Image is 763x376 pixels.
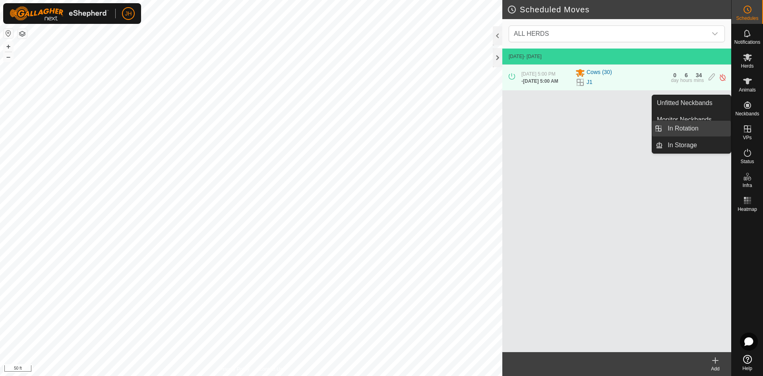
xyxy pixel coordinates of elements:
[735,111,759,116] span: Neckbands
[657,115,712,125] span: Monitor Neckbands
[521,71,556,77] span: [DATE] 5:00 PM
[738,207,757,212] span: Heatmap
[4,52,13,62] button: –
[652,121,731,136] li: In Rotation
[699,365,731,372] div: Add
[734,40,760,45] span: Notifications
[507,5,731,14] h2: Scheduled Moves
[680,78,692,83] div: hours
[652,95,731,111] a: Unfitted Neckbands
[671,78,678,83] div: day
[740,159,754,164] span: Status
[732,352,763,374] a: Help
[514,30,549,37] span: ALL HERDS
[509,54,524,59] span: [DATE]
[652,112,731,128] a: Monitor Neckbands
[668,124,698,133] span: In Rotation
[4,42,13,51] button: +
[10,6,109,21] img: Gallagher Logo
[521,78,558,85] div: -
[652,137,731,153] li: In Storage
[719,73,726,82] img: Turn off schedule move
[523,78,558,84] span: [DATE] 5:00 AM
[220,366,250,373] a: Privacy Policy
[743,135,751,140] span: VPs
[125,10,132,18] span: JH
[741,64,753,68] span: Herds
[524,54,542,59] span: - [DATE]
[511,26,707,42] span: ALL HERDS
[707,26,723,42] div: dropdown trigger
[742,366,752,371] span: Help
[694,78,704,83] div: mins
[742,183,752,188] span: Infra
[673,72,676,78] div: 0
[587,78,593,86] a: J1
[4,29,13,38] button: Reset Map
[663,137,731,153] a: In Storage
[739,88,756,92] span: Animals
[587,68,612,78] span: Cows (30)
[657,98,713,108] span: Unfitted Neckbands
[259,366,283,373] a: Contact Us
[663,121,731,136] a: In Rotation
[668,140,697,150] span: In Storage
[17,29,27,39] button: Map Layers
[685,72,688,78] div: 6
[736,16,758,21] span: Schedules
[696,72,702,78] div: 34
